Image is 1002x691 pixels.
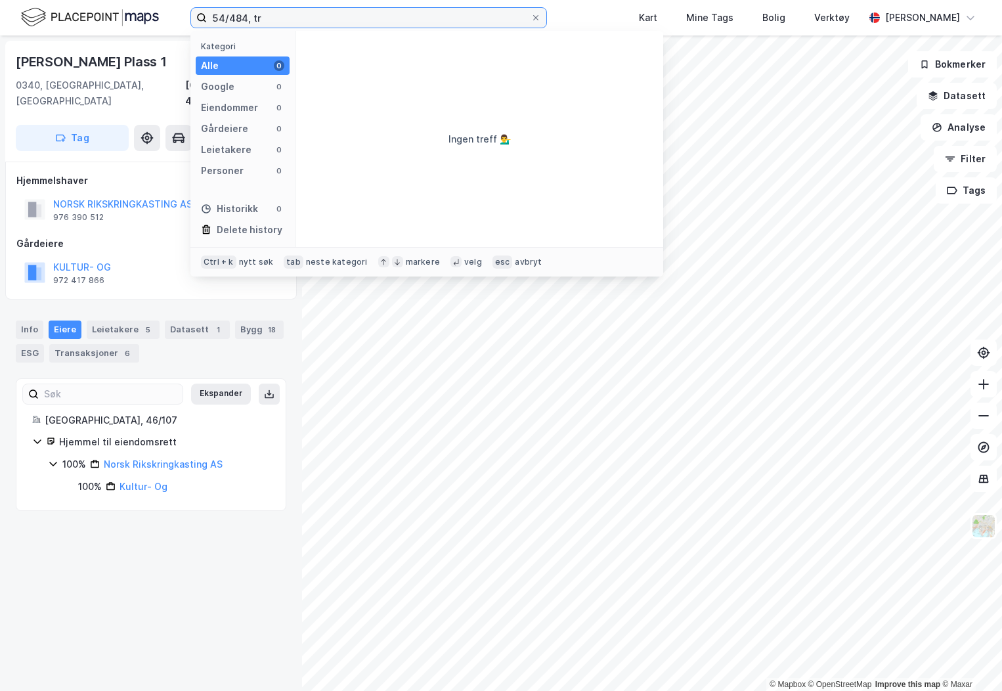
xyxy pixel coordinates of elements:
div: 6 [121,347,134,360]
div: ESG [16,344,44,363]
button: Bokmerker [908,51,997,78]
div: Verktøy [814,10,850,26]
div: neste kategori [306,257,368,267]
div: Gårdeiere [201,121,248,137]
iframe: Chat Widget [936,628,1002,691]
div: Eiere [49,321,81,339]
div: Historikk [201,201,258,217]
div: Hjemmel til eiendomsrett [59,434,270,450]
div: velg [464,257,482,267]
div: Bygg [235,321,284,339]
div: 976 390 512 [53,212,104,223]
img: Z [971,514,996,539]
div: Leietakere [201,142,251,158]
div: 972 417 866 [53,275,104,286]
a: Mapbox [770,680,806,689]
div: nytt søk [239,257,274,267]
div: Datasett [165,321,230,339]
div: 0 [274,60,284,71]
a: OpenStreetMap [808,680,872,689]
button: Tag [16,125,129,151]
div: 0340, [GEOGRAPHIC_DATA], [GEOGRAPHIC_DATA] [16,78,185,109]
a: Kultur- Og [120,481,167,492]
div: 0 [274,145,284,155]
div: markere [406,257,440,267]
div: Mine Tags [686,10,733,26]
div: 100% [78,479,102,495]
input: Søk [39,384,183,404]
div: Info [16,321,43,339]
div: Kart [639,10,657,26]
button: Datasett [917,83,997,109]
a: Norsk Rikskringkasting AS [104,458,223,470]
div: Ctrl + k [201,256,236,269]
a: Improve this map [875,680,940,689]
div: 5 [141,323,154,336]
div: Hjemmelshaver [16,173,286,189]
div: Ingen treff 💁‍♂️ [448,131,511,147]
div: tab [284,256,303,269]
div: avbryt [515,257,542,267]
div: Kontrollprogram for chat [936,628,1002,691]
div: 0 [274,123,284,134]
div: 0 [274,102,284,113]
button: Analyse [921,114,997,141]
button: Tags [936,177,997,204]
button: Filter [934,146,997,172]
div: 0 [274,81,284,92]
div: [PERSON_NAME] Plass 1 [16,51,169,72]
div: 0 [274,166,284,176]
div: Alle [201,58,219,74]
div: Bolig [762,10,785,26]
div: Personer [201,163,244,179]
div: Eiendommer [201,100,258,116]
div: Leietakere [87,321,160,339]
div: 1 [211,323,225,336]
div: Delete history [217,222,282,238]
div: [GEOGRAPHIC_DATA], 46/107 [45,412,270,428]
img: logo.f888ab2527a4732fd821a326f86c7f29.svg [21,6,159,29]
div: 100% [62,457,86,472]
button: Ekspander [191,384,251,405]
div: Kategori [201,41,290,51]
div: 18 [265,323,278,336]
div: Gårdeiere [16,236,286,252]
div: Transaksjoner [49,344,139,363]
div: 0 [274,204,284,214]
input: Søk på adresse, matrikkel, gårdeiere, leietakere eller personer [207,8,531,28]
div: [PERSON_NAME] [885,10,960,26]
div: [GEOGRAPHIC_DATA], 46/107 [185,78,286,109]
div: esc [492,256,513,269]
div: Google [201,79,234,95]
